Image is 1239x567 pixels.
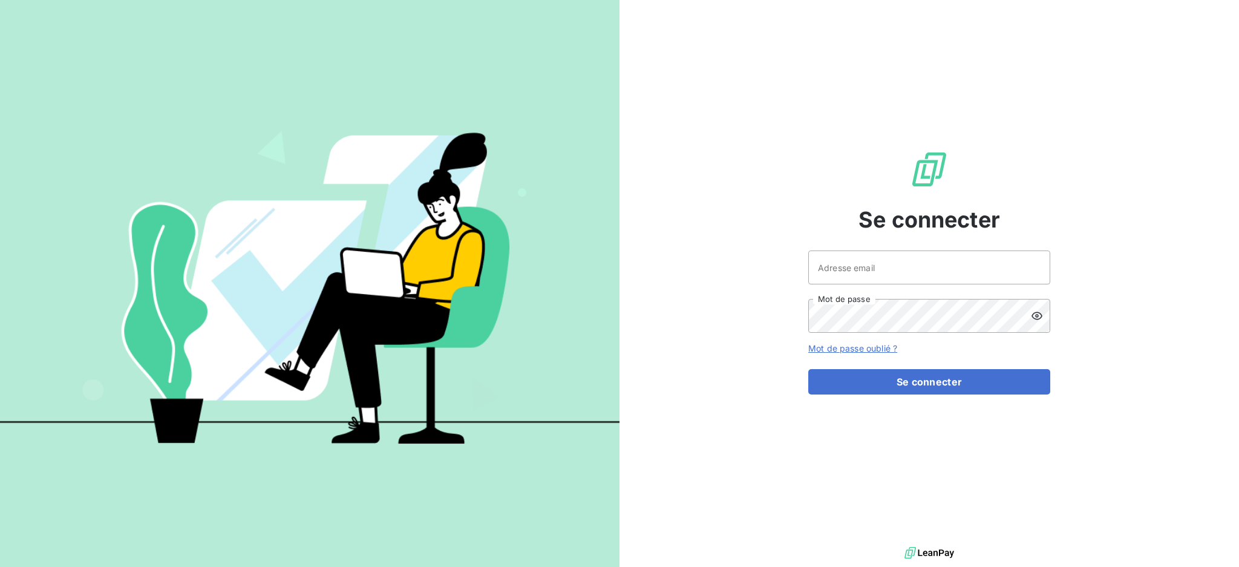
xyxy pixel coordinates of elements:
img: logo [904,544,954,562]
a: Mot de passe oublié ? [808,343,897,353]
span: Se connecter [858,203,1000,236]
button: Se connecter [808,369,1050,395]
input: placeholder [808,251,1050,284]
img: Logo LeanPay [910,150,949,189]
